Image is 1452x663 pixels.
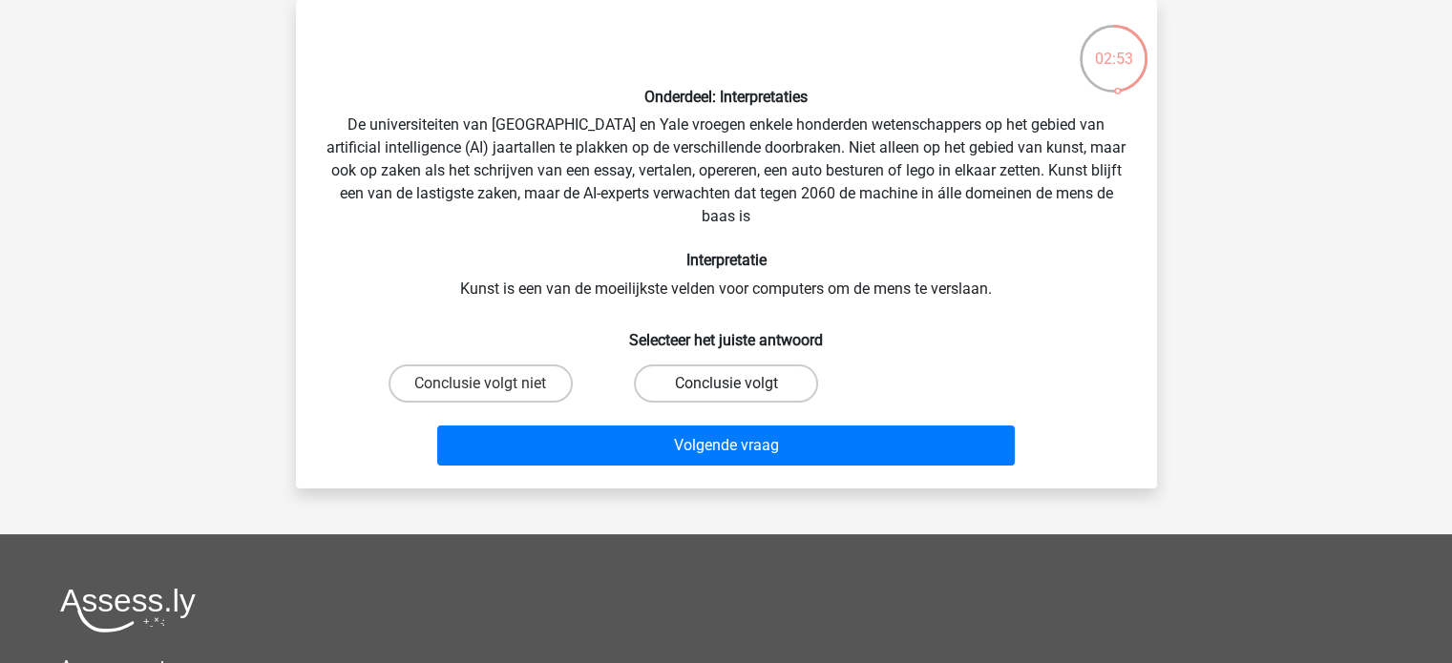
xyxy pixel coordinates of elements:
div: De universiteiten van [GEOGRAPHIC_DATA] en Yale vroegen enkele honderden wetenschappers op het ge... [304,15,1149,473]
h6: Onderdeel: Interpretaties [326,88,1126,106]
label: Conclusie volgt [634,364,818,403]
img: Assessly logo [60,588,196,632]
h6: Interpretatie [326,251,1126,269]
h6: Selecteer het juiste antwoord [326,316,1126,349]
label: Conclusie volgt niet [389,364,573,403]
div: 02:53 [1078,23,1149,71]
button: Volgende vraag [437,425,1015,466]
